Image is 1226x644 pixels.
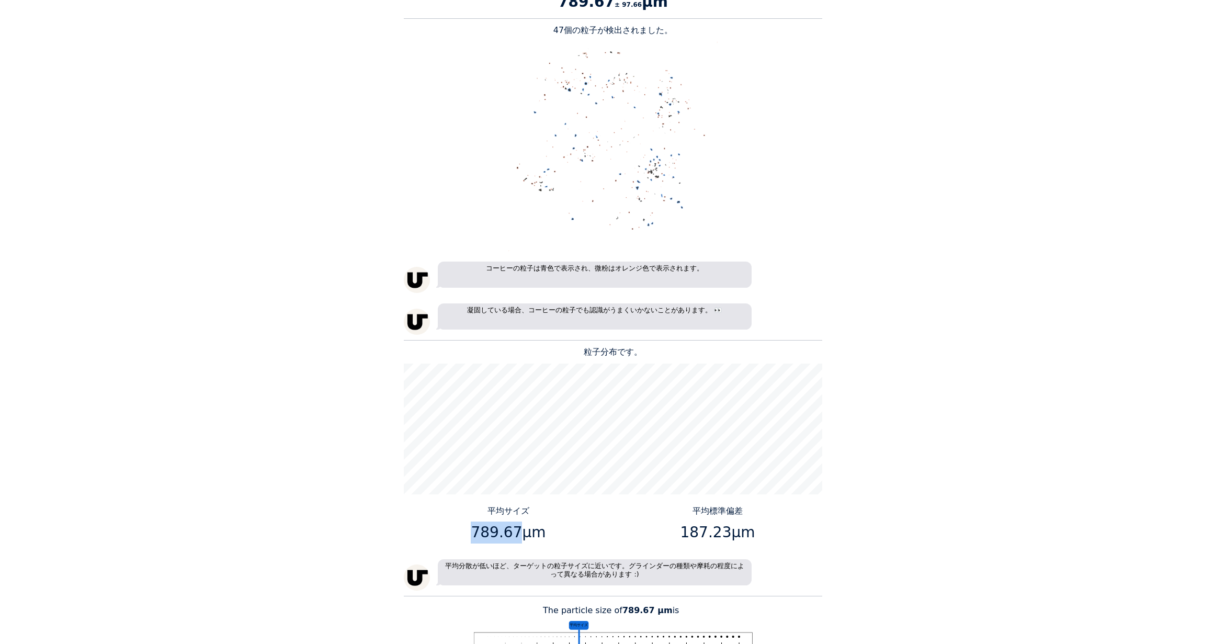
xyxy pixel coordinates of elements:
[438,303,752,330] p: 凝固している場合、コーヒーの粒子でも認識がうまくいかないことがあります。 👀
[404,267,430,293] img: unspecialty-logo
[508,42,718,251] img: alt
[615,1,642,8] span: ± 97.66
[408,522,609,544] p: 789.67μm
[408,505,609,517] p: 平均サイズ
[617,505,819,517] p: 平均標準偏差
[622,605,673,615] b: 789.67 μm
[438,262,752,288] p: コーヒーの粒子は青色で表示され、微粉はオレンジ色で表示されます。
[404,604,822,617] p: The particle size of is
[404,346,822,358] p: 粒子分布です。
[404,564,430,591] img: unspecialty-logo
[570,623,588,627] tspan: 平均サイズ
[404,24,822,37] p: 47個の粒子が検出されました。
[404,309,430,335] img: unspecialty-logo
[617,522,819,544] p: 187.23μm
[438,559,752,585] p: 平均分散が低いほど、ターゲットの粒子サイズに近いです。グラインダーの種類や摩耗の程度によって異なる場合があります :)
